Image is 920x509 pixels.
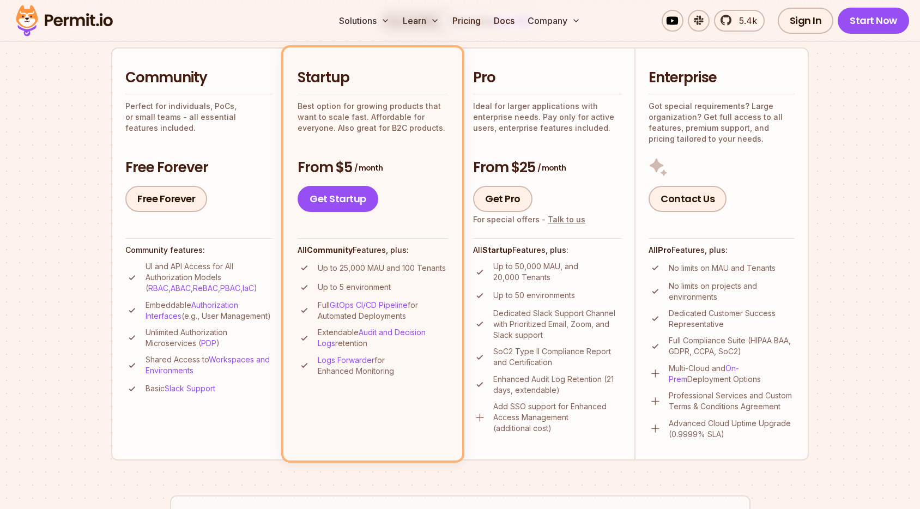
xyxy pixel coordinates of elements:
[146,383,215,394] p: Basic
[220,283,240,293] a: PBAC
[493,374,621,396] p: Enhanced Audit Log Retention (21 days, extendable)
[307,245,353,254] strong: Community
[201,338,216,348] a: PDP
[318,263,446,274] p: Up to 25,000 MAU and 100 Tenants
[548,215,585,224] a: Talk to us
[243,283,254,293] a: IaC
[669,281,795,302] p: No limits on projects and environments
[146,300,238,320] a: Authorization Interfaces
[473,245,621,256] h4: All Features, plus:
[489,10,519,32] a: Docs
[193,283,218,293] a: ReBAC
[649,186,727,212] a: Contact Us
[318,282,391,293] p: Up to 5 environment
[318,355,448,377] p: for Enhanced Monitoring
[649,101,795,144] p: Got special requirements? Large organization? Get full access to all features, premium support, a...
[125,68,273,88] h2: Community
[838,8,909,34] a: Start Now
[482,245,512,254] strong: Startup
[493,346,621,368] p: SoC2 Type II Compliance Report and Certification
[171,283,191,293] a: ABAC
[493,290,575,301] p: Up to 50 environments
[493,261,621,283] p: Up to 50,000 MAU, and 20,000 Tenants
[125,158,273,178] h3: Free Forever
[669,335,795,357] p: Full Compliance Suite (HIPAA BAA, GDPR, CCPA, SoC2)
[493,308,621,341] p: Dedicated Slack Support Channel with Prioritized Email, Zoom, and Slack support
[146,354,273,376] p: Shared Access to
[148,283,168,293] a: RBAC
[165,384,215,393] a: Slack Support
[669,263,776,274] p: No limits on MAU and Tenants
[298,186,378,212] a: Get Startup
[669,308,795,330] p: Dedicated Customer Success Representative
[733,14,757,27] span: 5.4k
[658,245,671,254] strong: Pro
[146,300,273,322] p: Embeddable (e.g., User Management)
[318,328,426,348] a: Audit and Decision Logs
[649,68,795,88] h2: Enterprise
[493,401,621,434] p: Add SSO support for Enhanced Access Management (additional cost)
[318,300,448,322] p: Full for Automated Deployments
[146,327,273,349] p: Unlimited Authorization Microservices ( )
[448,10,485,32] a: Pricing
[523,10,585,32] button: Company
[473,158,621,178] h3: From $25
[298,245,448,256] h4: All Features, plus:
[473,186,532,212] a: Get Pro
[473,214,585,225] div: For special offers -
[669,418,795,440] p: Advanced Cloud Uptime Upgrade (0.9999% SLA)
[398,10,444,32] button: Learn
[669,363,795,385] p: Multi-Cloud and Deployment Options
[125,101,273,134] p: Perfect for individuals, PoCs, or small teams - all essential features included.
[298,101,448,134] p: Best option for growing products that want to scale fast. Affordable for everyone. Also great for...
[669,390,795,412] p: Professional Services and Custom Terms & Conditions Agreement
[298,68,448,88] h2: Startup
[125,186,207,212] a: Free Forever
[778,8,834,34] a: Sign In
[537,162,566,173] span: / month
[473,101,621,134] p: Ideal for larger applications with enterprise needs. Pay only for active users, enterprise featur...
[146,261,273,294] p: UI and API Access for All Authorization Models ( , , , , )
[330,300,408,310] a: GitOps CI/CD Pipeline
[714,10,765,32] a: 5.4k
[125,245,273,256] h4: Community features:
[318,355,374,365] a: Logs Forwarder
[354,162,383,173] span: / month
[649,245,795,256] h4: All Features, plus:
[473,68,621,88] h2: Pro
[298,158,448,178] h3: From $5
[11,2,118,39] img: Permit logo
[335,10,394,32] button: Solutions
[669,363,739,384] a: On-Prem
[318,327,448,349] p: Extendable retention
